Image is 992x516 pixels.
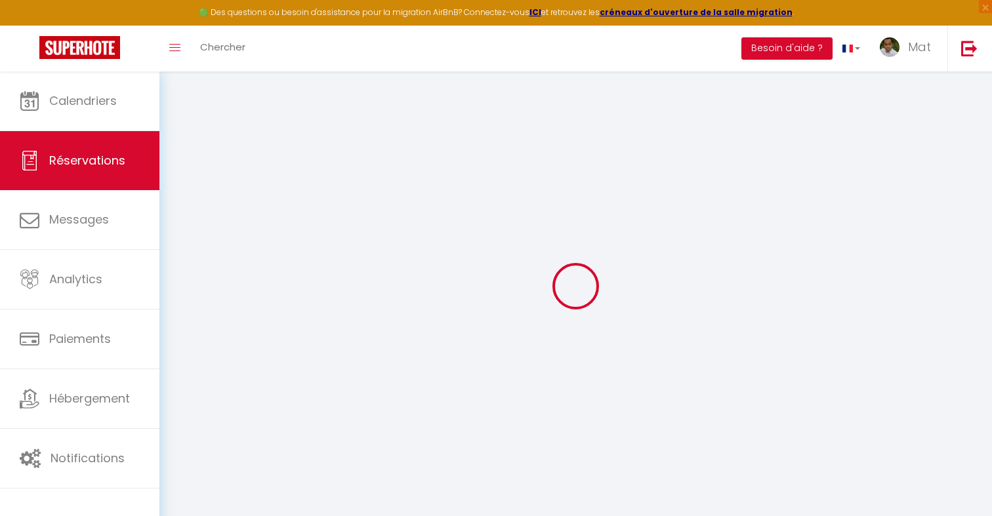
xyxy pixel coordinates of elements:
[10,5,50,45] button: Ouvrir le widget de chat LiveChat
[49,271,102,287] span: Analytics
[961,40,978,56] img: logout
[880,37,899,57] img: ...
[870,26,947,71] a: ... Mat
[908,39,931,55] span: Mat
[51,450,125,466] span: Notifications
[190,26,255,71] a: Chercher
[200,40,245,54] span: Chercher
[529,7,541,18] a: ICI
[49,92,117,109] span: Calendriers
[600,7,793,18] a: créneaux d'ouverture de la salle migration
[49,152,125,169] span: Réservations
[936,457,982,506] iframe: Chat
[49,211,109,228] span: Messages
[49,330,111,347] span: Paiements
[741,37,833,60] button: Besoin d'aide ?
[39,36,120,59] img: Super Booking
[49,390,130,407] span: Hébergement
